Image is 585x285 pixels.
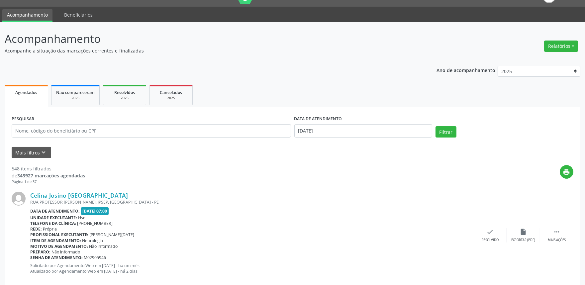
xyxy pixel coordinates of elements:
[12,165,85,172] div: 548 itens filtrados
[114,90,135,95] span: Resolvidos
[294,114,342,124] label: DATA DE ATENDIMENTO
[30,199,474,205] div: RUA PROFESSOR [PERSON_NAME], IPSEP, [GEOGRAPHIC_DATA] - PE
[43,226,57,232] span: Própria
[560,165,573,179] button: print
[90,232,135,238] span: [PERSON_NAME][DATE]
[436,126,456,138] button: Filtrar
[59,9,97,21] a: Beneficiários
[154,96,188,101] div: 2025
[108,96,141,101] div: 2025
[30,192,128,199] a: Celina Josino [GEOGRAPHIC_DATA]
[2,9,52,22] a: Acompanhamento
[56,96,95,101] div: 2025
[294,124,432,138] input: Selecione um intervalo
[56,90,95,95] span: Não compareceram
[512,238,536,242] div: Exportar (PDF)
[482,238,499,242] div: Resolvido
[553,228,560,236] i: 
[5,47,408,54] p: Acompanhe a situação das marcações correntes e finalizadas
[52,249,80,255] span: Não informado
[12,114,34,124] label: PESQUISAR
[30,255,83,260] b: Senha de atendimento:
[30,215,77,221] b: Unidade executante:
[17,172,85,179] strong: 343927 marcações agendadas
[12,192,26,206] img: img
[437,66,495,74] p: Ano de acompanhamento
[30,243,88,249] b: Motivo de agendamento:
[563,168,570,176] i: print
[81,207,109,215] span: [DATE] 07:00
[12,147,51,158] button: Mais filtroskeyboard_arrow_down
[12,124,291,138] input: Nome, código do beneficiário ou CPF
[520,228,527,236] i: insert_drive_file
[12,172,85,179] div: de
[77,221,113,226] span: [PHONE_NUMBER]
[487,228,494,236] i: check
[548,238,566,242] div: Mais ações
[84,255,106,260] span: M02905946
[89,243,118,249] span: Não informado
[40,149,48,156] i: keyboard_arrow_down
[30,208,80,214] b: Data de atendimento:
[30,249,50,255] b: Preparo:
[5,31,408,47] p: Acompanhamento
[78,215,86,221] span: Hse
[160,90,182,95] span: Cancelados
[30,263,474,274] p: Solicitado por Agendamento Web em [DATE] - há um mês Atualizado por Agendamento Web em [DATE] - h...
[15,90,37,95] span: Agendados
[30,221,76,226] b: Telefone da clínica:
[544,41,578,52] button: Relatórios
[82,238,103,243] span: Neurologia
[12,179,85,185] div: Página 1 de 37
[30,226,42,232] b: Rede:
[30,232,88,238] b: Profissional executante:
[30,238,81,243] b: Item de agendamento:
